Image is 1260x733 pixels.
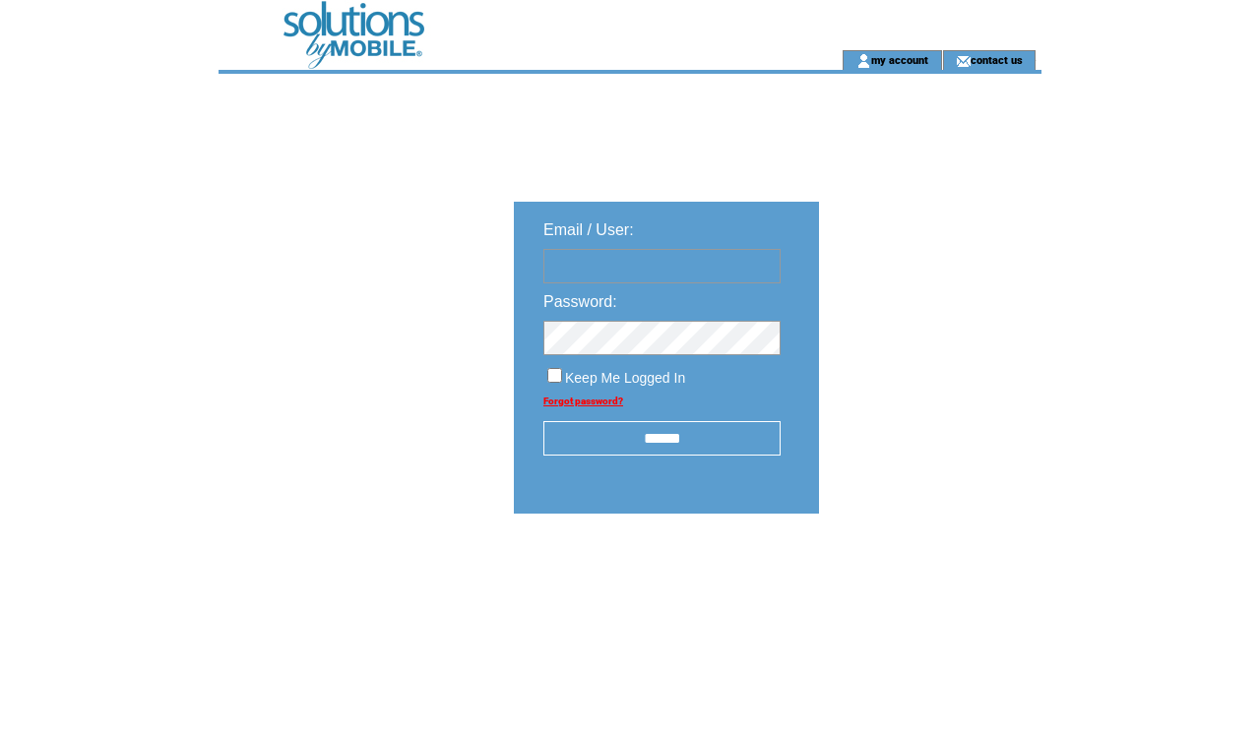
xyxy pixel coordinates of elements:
[543,293,617,310] span: Password:
[871,53,928,66] a: my account
[543,396,623,406] a: Forgot password?
[956,53,971,69] img: contact_us_icon.gif;jsessionid=13BA2DC2C394557F5123103A42A8A1BB
[971,53,1023,66] a: contact us
[856,53,871,69] img: account_icon.gif;jsessionid=13BA2DC2C394557F5123103A42A8A1BB
[876,563,975,587] img: transparent.png;jsessionid=13BA2DC2C394557F5123103A42A8A1BB
[565,370,685,386] span: Keep Me Logged In
[543,221,634,238] span: Email / User:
